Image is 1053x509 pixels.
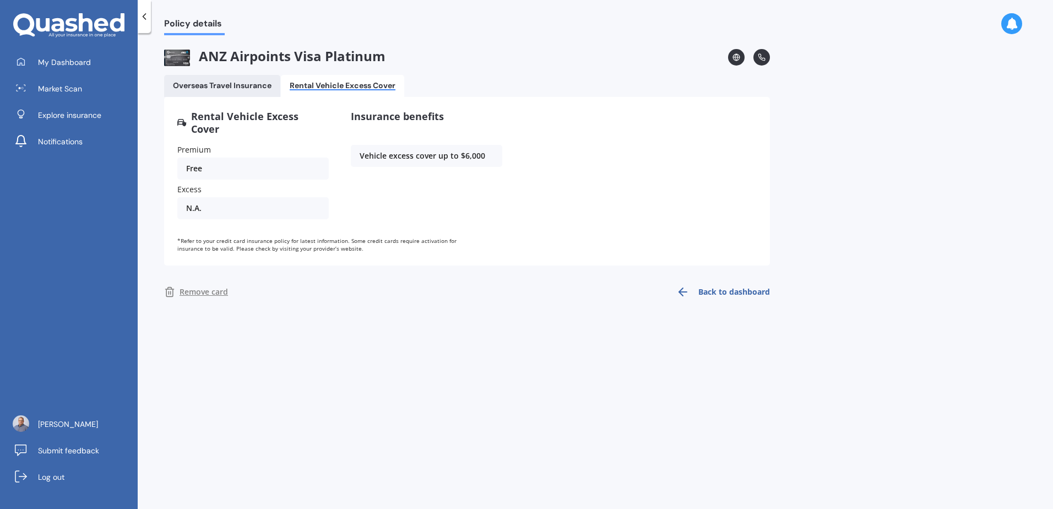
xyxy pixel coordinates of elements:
[38,57,91,68] span: My Dashboard
[8,466,138,488] a: Log out
[8,131,138,153] a: Notifications
[351,110,502,123] h3: Insurance benefits
[670,279,770,305] a: Back to dashboard
[8,104,138,126] a: Explore insurance
[177,197,329,219] div: N.A.
[8,440,138,462] a: Submit feedback
[177,237,480,252] div: *Refer to your credit card insurance policy for latest information. Some credit cards require act...
[8,51,138,73] a: My Dashboard
[38,136,83,147] span: Notifications
[38,83,82,94] span: Market Scan
[38,419,98,430] span: [PERSON_NAME]
[8,413,138,435] a: [PERSON_NAME]
[164,279,235,305] button: Remove card
[177,184,329,195] div: Excess
[177,144,329,155] div: Premium
[177,158,329,180] div: Free
[191,110,329,136] span: Rental Vehicle Excess Cover
[351,145,502,167] div: Vehicle excess cover up to $6,000
[164,50,190,66] img: visa_airpoints_platinum-card_1.png
[38,445,99,456] span: Submit feedback
[173,81,272,90] div: Overseas Travel Insurance
[164,48,386,66] span: ANZ Airpoints Visa Platinum
[164,18,225,33] span: Policy details
[290,81,395,90] div: Rental Vehicle Excess Cover
[8,78,138,100] a: Market Scan
[38,472,64,483] span: Log out
[38,110,101,121] span: Explore insurance
[13,415,29,432] img: ACg8ocIyarydB0anq_jjP0prZsoD-uLPLMQmyd-69yTMGtwVi_fQup9BBQ=s96-c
